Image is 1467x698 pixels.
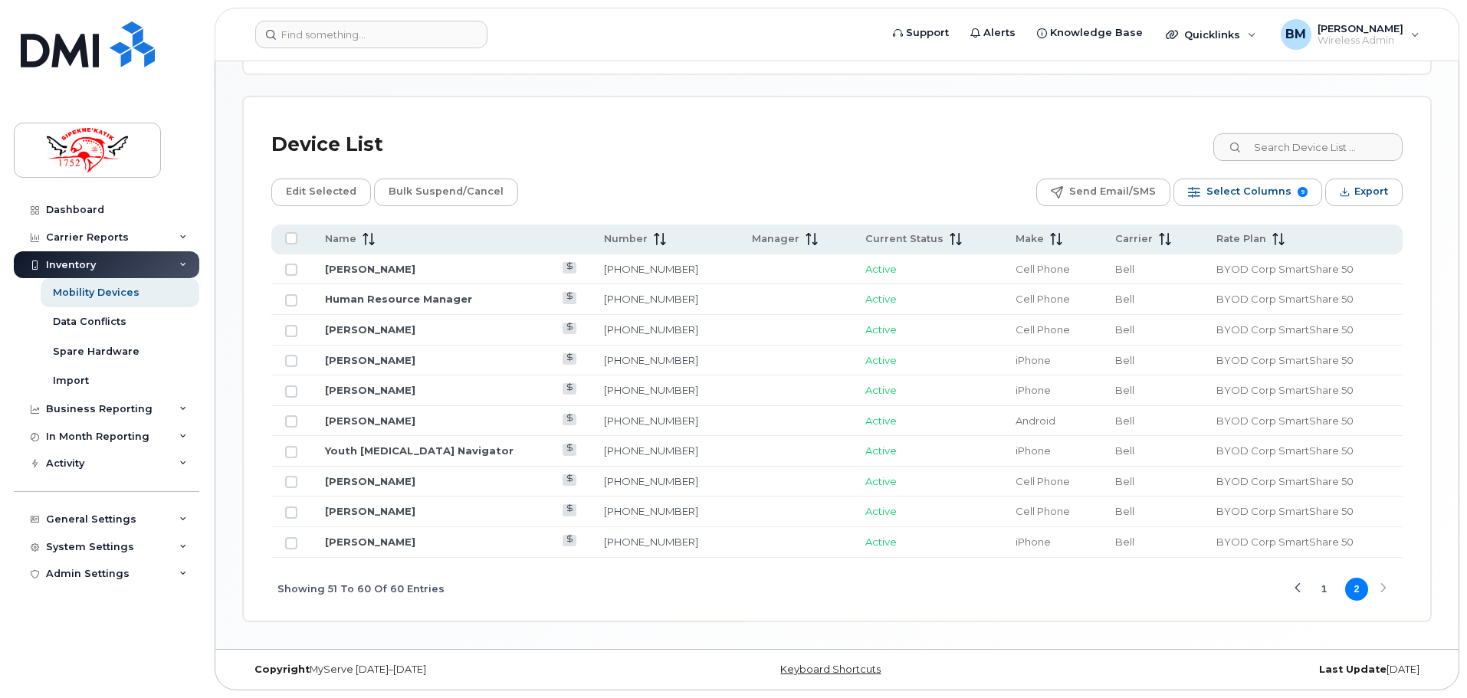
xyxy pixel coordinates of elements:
span: Cell Phone [1016,323,1070,336]
a: [PERSON_NAME] [325,354,415,366]
a: View Last Bill [563,474,577,486]
span: Select Columns [1206,180,1291,203]
a: [PERSON_NAME] [325,505,415,517]
span: iPhone [1016,444,1051,457]
a: [PHONE_NUMBER] [604,536,698,548]
a: [PHONE_NUMBER] [604,354,698,366]
strong: Copyright [254,664,310,675]
span: Active [865,354,897,366]
a: Keyboard Shortcuts [780,664,881,675]
span: Active [865,505,897,517]
a: View Last Bill [563,262,577,274]
span: BYOD Corp SmartShare 50 [1216,475,1354,487]
a: View Last Bill [563,504,577,516]
span: Wireless Admin [1318,34,1403,47]
span: Bell [1115,384,1134,396]
span: Quicklinks [1184,28,1240,41]
span: BM [1285,25,1306,44]
span: Active [865,475,897,487]
a: View Last Bill [563,383,577,395]
span: BYOD Corp SmartShare 50 [1216,536,1354,548]
button: Page 2 [1345,578,1368,601]
span: Send Email/SMS [1069,180,1156,203]
span: Current Status [865,232,944,246]
span: Active [865,293,897,305]
span: BYOD Corp SmartShare 50 [1216,263,1354,275]
a: [PHONE_NUMBER] [604,323,698,336]
a: [PHONE_NUMBER] [604,384,698,396]
a: [PHONE_NUMBER] [604,505,698,517]
span: [PERSON_NAME] [1318,22,1403,34]
strong: Last Update [1319,664,1387,675]
span: BYOD Corp SmartShare 50 [1216,505,1354,517]
button: Edit Selected [271,179,371,206]
a: View Last Bill [563,444,577,455]
span: BYOD Corp SmartShare 50 [1216,444,1354,457]
span: Cell Phone [1016,475,1070,487]
a: [PERSON_NAME] [325,415,415,427]
span: Bell [1115,354,1134,366]
a: [PHONE_NUMBER] [604,293,698,305]
div: Device List [271,125,383,165]
a: [PERSON_NAME] [325,384,415,396]
span: Bulk Suspend/Cancel [389,180,504,203]
span: BYOD Corp SmartShare 50 [1216,293,1354,305]
a: View Last Bill [563,535,577,546]
button: Bulk Suspend/Cancel [374,179,518,206]
span: Active [865,536,897,548]
a: View Last Bill [563,353,577,365]
a: [PHONE_NUMBER] [604,415,698,427]
button: Select Columns 9 [1173,179,1322,206]
span: iPhone [1016,536,1051,548]
div: Quicklinks [1155,19,1267,50]
a: [PERSON_NAME] [325,263,415,275]
span: Support [906,25,949,41]
span: BYOD Corp SmartShare 50 [1216,415,1354,427]
span: BYOD Corp SmartShare 50 [1216,323,1354,336]
span: Bell [1115,263,1134,275]
a: View Last Bill [563,414,577,425]
a: Youth [MEDICAL_DATA] Navigator [325,444,514,457]
span: Bell [1115,536,1134,548]
a: Knowledge Base [1026,18,1154,48]
span: Cell Phone [1016,263,1070,275]
span: 9 [1298,187,1308,197]
a: View Last Bill [563,292,577,303]
a: Alerts [960,18,1026,48]
span: Showing 51 To 60 Of 60 Entries [277,578,445,601]
span: Manager [752,232,799,246]
span: Export [1354,180,1388,203]
span: Active [865,263,897,275]
a: [PHONE_NUMBER] [604,444,698,457]
span: Name [325,232,356,246]
span: Bell [1115,505,1134,517]
span: Bell [1115,293,1134,305]
span: Active [865,415,897,427]
span: Bell [1115,475,1134,487]
a: [PERSON_NAME] [325,536,415,548]
button: Send Email/SMS [1036,179,1170,206]
span: Cell Phone [1016,293,1070,305]
span: Alerts [983,25,1016,41]
a: [PERSON_NAME] [325,323,415,336]
span: Carrier [1115,232,1153,246]
span: iPhone [1016,384,1051,396]
span: Active [865,323,897,336]
span: iPhone [1016,354,1051,366]
a: [PHONE_NUMBER] [604,475,698,487]
button: Page 1 [1313,578,1336,601]
button: Export [1325,179,1403,206]
span: Number [604,232,648,246]
span: Bell [1115,323,1134,336]
span: BYOD Corp SmartShare 50 [1216,384,1354,396]
button: Previous Page [1286,578,1309,601]
span: BYOD Corp SmartShare 50 [1216,354,1354,366]
div: MyServe [DATE]–[DATE] [243,664,639,676]
a: View Last Bill [563,323,577,334]
span: Cell Phone [1016,505,1070,517]
a: [PERSON_NAME] [325,475,415,487]
span: Edit Selected [286,180,356,203]
span: Make [1016,232,1044,246]
span: Android [1016,415,1055,427]
input: Find something... [255,21,487,48]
